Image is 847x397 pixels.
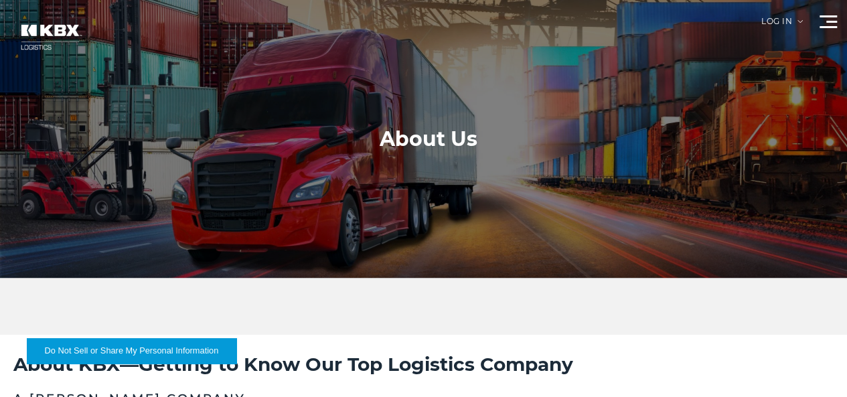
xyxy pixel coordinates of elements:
button: Do Not Sell or Share My Personal Information [27,338,236,364]
img: kbx logo [10,13,90,61]
img: arrow [797,20,803,23]
h2: About KBX—Getting to Know Our Top Logistics Company [13,351,834,377]
div: Log in [761,17,803,35]
h1: About Us [380,126,477,153]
